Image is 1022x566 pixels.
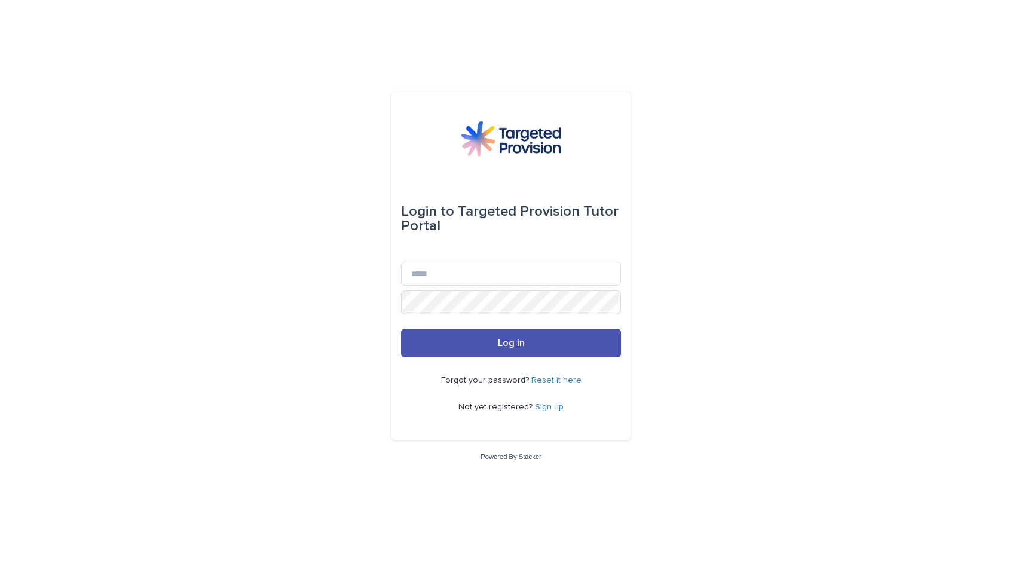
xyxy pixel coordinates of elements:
[441,376,531,384] span: Forgot your password?
[498,338,525,348] span: Log in
[481,453,541,460] a: Powered By Stacker
[401,204,454,219] span: Login to
[401,329,621,357] button: Log in
[535,403,564,411] a: Sign up
[401,195,621,243] div: Targeted Provision Tutor Portal
[458,403,535,411] span: Not yet registered?
[531,376,582,384] a: Reset it here
[461,121,561,157] img: M5nRWzHhSzIhMunXDL62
